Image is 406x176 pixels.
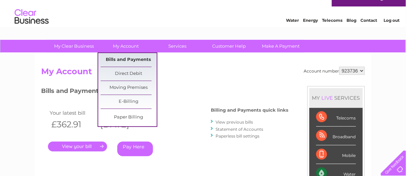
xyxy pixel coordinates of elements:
h2: My Account [41,67,365,80]
a: . [48,142,107,151]
a: Paperless bill settings [216,133,259,139]
a: Statement of Accounts [216,127,263,132]
a: Pay Here [117,142,153,156]
a: Customer Help [201,40,257,52]
a: View previous bills [216,119,253,125]
a: Log out [384,29,400,34]
h4: Billing and Payments quick links [211,108,288,113]
div: Broadband [316,127,356,145]
a: Paper Billing [101,111,157,124]
a: My Account [98,40,154,52]
div: Mobile [316,145,356,164]
div: MY SERVICES [309,88,363,108]
a: Make A Payment [253,40,309,52]
div: Clear Business is a trading name of Verastar Limited (registered in [GEOGRAPHIC_DATA] No. 3667643... [43,4,364,33]
a: Services [150,40,206,52]
td: Your latest bill [48,108,97,117]
div: Telecoms [316,108,356,127]
a: Telecoms [322,29,343,34]
a: My Clear Business [46,40,102,52]
a: Contact [361,29,377,34]
img: logo.png [14,18,49,38]
th: £362.91 [48,117,97,131]
a: Water [286,29,299,34]
div: LIVE [320,95,335,101]
h3: Bills and Payments [41,86,288,98]
td: Invoice date [97,108,146,117]
a: 0333 014 3131 [278,3,325,12]
a: Energy [303,29,318,34]
a: Moving Premises [101,81,157,95]
th: [DATE] [97,117,146,131]
a: Bills and Payments [101,53,157,67]
a: Direct Debit [101,67,157,81]
div: Account number [304,67,365,75]
a: Blog [347,29,357,34]
a: E-Billing [101,95,157,109]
